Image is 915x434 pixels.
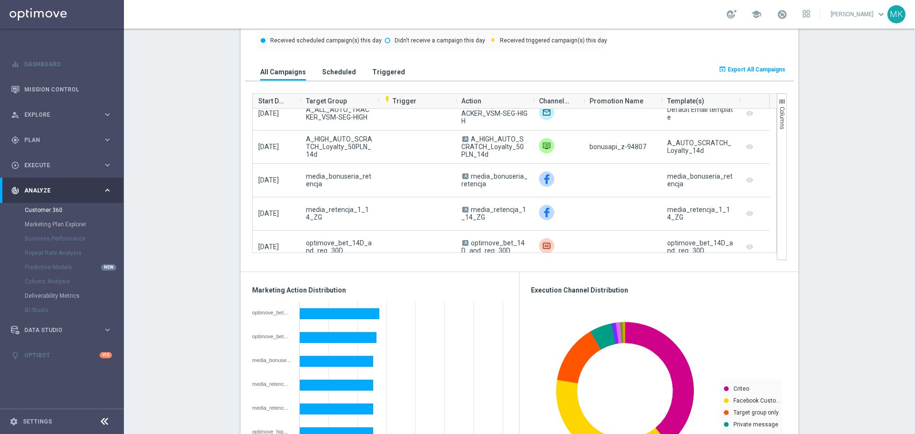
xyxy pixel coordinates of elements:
[25,274,123,289] div: Cohorts Analysis
[306,239,372,254] span: optimove_bet_14D_and_reg_30D
[24,327,103,333] span: Data Studio
[258,63,308,81] button: All Campaigns
[531,286,787,294] h3: Execution Channel Distribution
[320,63,358,81] button: Scheduled
[539,105,554,120] div: Target group only
[10,86,112,93] div: Mission Control
[719,65,726,73] i: open_in_browser
[462,173,468,179] span: A
[270,37,382,44] text: Received scheduled campaign(s) this day
[590,91,643,111] span: Promotion Name
[24,343,100,368] a: Optibot
[103,325,112,334] i: keyboard_arrow_right
[10,136,112,144] button: gps_fixed Plan keyboard_arrow_right
[252,381,293,387] div: media_retencja_1_14
[25,292,99,300] a: Deliverability Metrics
[11,343,112,368] div: Optibot
[11,161,103,170] div: Execute
[24,77,112,102] a: Mission Control
[258,176,279,184] span: [DATE]
[876,9,886,20] span: keyboard_arrow_down
[539,91,570,111] span: Channel(s)
[252,310,293,315] div: optimove_bet_14D_and_reg_30D
[25,206,99,214] a: Customer 360
[258,91,287,111] span: Start Date
[830,7,887,21] a: [PERSON_NAME]keyboard_arrow_down
[728,66,785,73] span: Export All Campaigns
[751,9,762,20] span: school
[11,186,20,195] i: track_changes
[10,61,112,68] button: equalizer Dashboard
[384,96,391,103] i: flash_on
[733,409,779,416] text: Target group only
[10,187,112,194] button: track_changes Analyze keyboard_arrow_right
[539,205,554,220] img: Facebook Custom Audience
[258,210,279,217] span: [DATE]
[10,161,112,169] button: play_circle_outline Execute keyboard_arrow_right
[667,91,704,111] span: Template(s)
[11,111,20,119] i: person_search
[306,135,372,158] span: A_HIGH_AUTO_SCRATCH_Loyalty_50PLN_14d
[887,5,905,23] div: MK
[11,351,20,360] i: lightbulb
[384,97,417,105] span: Trigger
[252,357,293,363] div: media_bonuseria_retencja
[11,136,20,144] i: gps_fixed
[11,161,20,170] i: play_circle_outline
[322,68,356,76] h3: Scheduled
[25,217,123,232] div: Marketing Plan Explorer
[10,417,18,426] i: settings
[11,60,20,69] i: equalizer
[462,136,468,142] span: A
[667,206,733,221] div: media_retencja_1_14_ZG
[11,111,103,119] div: Explore
[461,239,525,254] span: optimove_bet_14D_and_reg_30D
[462,207,468,212] span: A
[667,139,733,154] div: A_AUTO_SCRATCH_Loyalty_14d
[24,112,103,118] span: Explore
[25,303,123,317] div: BI Studio
[258,143,279,151] span: [DATE]
[24,162,103,168] span: Execute
[25,289,123,303] div: Deliverability Metrics
[461,102,528,125] span: A_ALL_AUTO_TRACKER_VSM-SEG-HIGH
[260,68,306,76] h3: All Campaigns
[258,110,279,117] span: [DATE]
[306,106,372,121] span: A_ALL_AUTO_TRACKER_VSM-SEG-HIGH
[10,326,112,334] button: Data Studio keyboard_arrow_right
[462,240,468,246] span: A
[11,51,112,77] div: Dashboard
[667,106,733,121] div: Default Email template
[395,37,485,44] text: Didn't receive a campaign this day
[500,37,607,44] text: Received triggered campaign(s) this day
[667,239,733,254] div: optimove_bet_14D_and_reg_30D
[461,206,526,221] span: media_retencja_1_14_ZG
[25,260,123,274] div: Predictive Models
[590,143,646,151] span: bonusapi_z-94807
[539,238,554,253] img: Criteo
[103,161,112,170] i: keyboard_arrow_right
[667,172,733,188] div: media_bonuseria_retencja
[25,246,123,260] div: Repeat Rate Analysis
[10,352,112,359] button: lightbulb Optibot +10
[306,172,372,188] span: media_bonuseria_retencja
[539,172,554,187] div: Facebook Custom Audience
[461,91,481,111] span: Action
[24,188,103,193] span: Analyze
[258,243,279,251] span: [DATE]
[11,77,112,102] div: Mission Control
[461,135,524,158] span: A_HIGH_AUTO_SCRATCH_Loyalty_50PLN_14d
[733,397,780,404] text: Facebook Custo…
[101,264,116,271] div: NEW
[539,138,554,153] img: Private message
[717,63,787,76] button: open_in_browser Export All Campaigns
[11,136,103,144] div: Plan
[24,51,112,77] a: Dashboard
